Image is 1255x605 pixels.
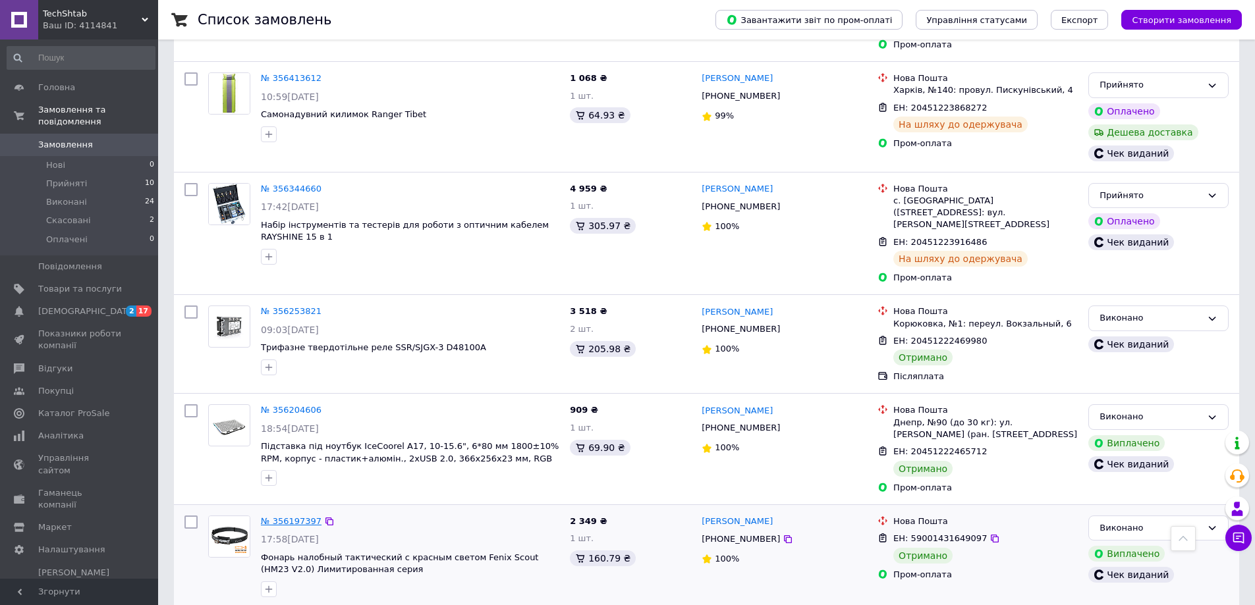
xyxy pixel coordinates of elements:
[570,91,594,101] span: 1 шт.
[38,82,75,93] span: Головна
[726,14,892,26] span: Завантажити звіт по пром-оплаті
[893,103,987,113] span: ЕН: 20451223868272
[893,446,987,456] span: ЕН: 20451222465712
[1088,336,1174,352] div: Чек виданий
[261,534,319,544] span: 17:58[DATE]
[150,159,154,171] span: 0
[715,554,739,564] span: 100%
[570,533,594,543] span: 1 шт.
[1088,546,1165,562] div: Виплачено
[893,318,1078,330] div: Корюковка, №1: переул. Вокзальный, 6
[715,442,739,452] span: 100%
[38,261,102,273] span: Повідомлення
[1051,10,1109,30] button: Експорт
[261,92,319,102] span: 10:59[DATE]
[1088,103,1159,119] div: Оплачено
[570,440,630,456] div: 69.90 ₴
[38,544,105,556] span: Налаштування
[893,482,1078,494] div: Пром-оплата
[893,195,1078,231] div: с. [GEOGRAPHIC_DATA] ([STREET_ADDRESS]: вул. [PERSON_NAME][STREET_ADDRESS]
[702,405,773,417] a: [PERSON_NAME]
[893,569,1078,581] div: Пром-оплата
[261,306,321,316] a: № 356253821
[1088,456,1174,472] div: Чек виданий
[893,404,1078,416] div: Нова Пошта
[7,46,155,70] input: Пошук
[261,220,549,242] a: Набір інструментів та тестерів для роботи з оптичним кабелем RAYSHINE 15 в 1
[43,20,158,32] div: Ваш ID: 4114841
[208,404,250,446] a: Фото товару
[261,552,538,575] a: Фонарь налобный тактический с красным светом Fenix Scout (HM23 V2.0) Лимитированная серия
[715,111,734,120] span: 99%
[715,344,739,354] span: 100%
[570,324,594,334] span: 2 шт.
[570,73,607,83] span: 1 068 ₴
[46,234,88,246] span: Оплачені
[38,408,109,419] span: Каталог ProSale
[208,515,250,558] a: Фото товару
[570,405,598,415] span: 909 ₴
[570,341,636,357] div: 205.98 ₴
[893,237,987,247] span: ЕН: 20451223916486
[38,567,122,603] span: [PERSON_NAME] та рахунки
[1100,521,1202,535] div: Виконано
[893,336,987,346] span: ЕН: 20451222469980
[43,8,142,20] span: TechShtab
[38,385,74,397] span: Покупці
[1100,410,1202,424] div: Виконано
[209,408,250,443] img: Фото товару
[1100,189,1202,203] div: Прийнято
[1088,213,1159,229] div: Оплачено
[1088,124,1198,140] div: Дешева доставка
[570,184,607,194] span: 4 959 ₴
[261,423,319,434] span: 18:54[DATE]
[1100,78,1202,92] div: Прийнято
[699,531,783,548] div: [PHONE_NUMBER]
[893,461,953,477] div: Отримано
[893,251,1028,267] div: На шляху до одержувача
[570,516,607,526] span: 2 349 ₴
[208,305,250,348] a: Фото товару
[38,521,72,533] span: Маркет
[893,371,1078,382] div: Післяплата
[570,218,636,234] div: 305.97 ₴
[699,419,783,436] div: [PHONE_NUMBER]
[261,342,486,352] span: Трифазне твердотільне реле SSR/SJGX-3 D48100A
[570,201,594,211] span: 1 шт.
[209,516,250,556] img: Фото товару
[198,12,331,28] h1: Список замовлень
[1088,435,1165,451] div: Виплачено
[46,178,87,190] span: Прийняті
[126,305,136,317] span: 2
[1121,10,1242,30] button: Створити замовлення
[46,159,65,171] span: Нові
[38,328,122,352] span: Показники роботи компанії
[145,196,154,208] span: 24
[893,84,1078,96] div: Харків, №140: провул. Пискунівський, 4
[1132,15,1231,25] span: Створити замовлення
[150,234,154,246] span: 0
[261,441,559,463] a: Підставка під ноутбук IceCoorel A17, 10-15.6", 6*80 мм 1800±10% RPM, корпус - пластик+алюмін., 2x...
[570,550,636,566] div: 160.79 ₴
[699,321,783,338] div: [PHONE_NUMBER]
[1088,567,1174,583] div: Чек виданий
[893,138,1078,149] div: Пром-оплата
[702,306,773,319] a: [PERSON_NAME]
[145,178,154,190] span: 10
[209,184,250,224] img: Фото товару
[38,452,122,476] span: Управління сайтом
[1088,234,1174,250] div: Чек виданий
[38,487,122,511] span: Гаманець компанії
[893,548,953,564] div: Отримано
[261,184,321,194] a: № 356344660
[1108,14,1242,24] a: Створити замовлення
[208,72,250,115] a: Фото товару
[261,109,426,119] a: Самонадувний килимок Ranger Tibet
[1100,311,1202,325] div: Виконано
[715,221,739,231] span: 100%
[46,215,91,226] span: Скасовані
